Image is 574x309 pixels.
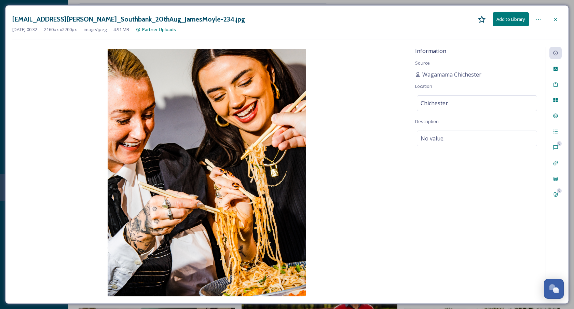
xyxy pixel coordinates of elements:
[421,134,445,143] span: No value.
[415,60,430,66] span: Source
[493,12,529,26] button: Add to Library
[84,26,107,33] span: image/jpeg
[415,118,439,124] span: Description
[557,141,562,146] div: 0
[44,26,77,33] span: 2160 px x 2700 px
[415,83,432,89] span: Location
[142,26,176,32] span: Partner Uploads
[12,49,401,296] img: leire.fernandez%40wagamama.com-Wagamama_Southbank_20thAug_JamesMoyle-234.jpg
[12,14,245,24] h3: [EMAIL_ADDRESS][PERSON_NAME]_Southbank_20thAug_JamesMoyle-234.jpg
[415,47,446,55] span: Information
[113,26,129,33] span: 4.91 MB
[544,279,564,299] button: Open Chat
[422,70,481,79] span: Wagamama Chichester
[557,188,562,193] div: 0
[421,99,448,107] span: Chichester
[12,26,37,33] span: [DATE] 00:32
